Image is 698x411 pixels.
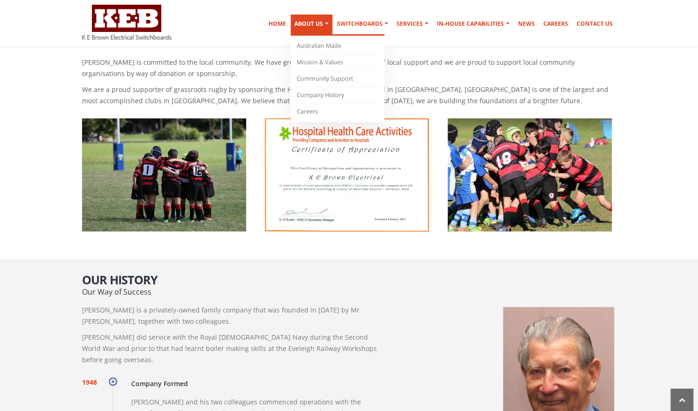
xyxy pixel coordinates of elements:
[293,38,382,54] a: Australian Made
[293,104,382,120] a: Careers
[82,57,616,79] p: [PERSON_NAME] is committed to the local community. We have grown over the years because of local ...
[293,54,382,71] a: Mission & Values
[82,286,616,297] p: Our Way of Success
[82,274,616,286] h2: Our History
[82,5,172,40] img: K E Brown Electrical Switchboards
[293,71,382,87] a: Community Support
[291,15,332,36] a: About Us
[82,84,616,107] p: We are a proud supporter of grassroots rugby by sponsoring the Hills Junior Rugby Team. Based in ...
[82,304,388,327] p: [PERSON_NAME] is a privately-owned family company that was founded in [DATE] by Mr [PERSON_NAME],...
[514,15,539,33] a: News
[131,377,388,390] h4: Company Formed
[540,15,572,33] a: Careers
[573,15,616,33] a: Contact Us
[265,15,290,33] a: Home
[293,87,382,104] a: Company History
[393,15,432,33] a: Services
[333,15,392,33] a: Switchboards
[82,332,388,365] p: [PERSON_NAME] did service with the Royal [DEMOGRAPHIC_DATA] Navy during the Second World War and ...
[433,15,513,33] a: In-house Capabilities
[82,377,97,388] span: 1948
